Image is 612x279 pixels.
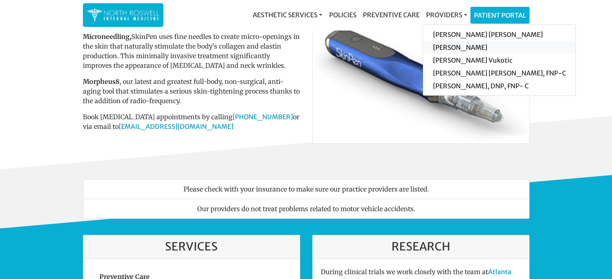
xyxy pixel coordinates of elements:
a: [PHONE_NUMBER] [233,113,293,121]
a: Preventive Care [359,7,422,23]
a: Aesthetic Services [249,7,326,23]
a: [PERSON_NAME], DNP, FNP- C [423,79,575,92]
a: Patient Portal [471,7,529,23]
a: [EMAIL_ADDRESS][DOMAIN_NAME] [119,122,233,130]
a: [PERSON_NAME] [PERSON_NAME], FNP-C [423,67,575,79]
img: North Roswell Internal Medicine [87,7,159,23]
h3: Services [91,240,292,254]
li: Our providers do not treat problems related to motor vehicle accidents. [83,199,530,219]
p: , our latest and greatest full-body, non-surgical, anti-aging tool that stimulates a serious skin... [83,77,300,106]
a: [PERSON_NAME] [PERSON_NAME] [423,28,575,41]
strong: Microneedling, [83,33,131,41]
li: Please check with your insurance to make sure our practice providers are listed. [83,179,530,199]
a: Providers [422,7,470,23]
a: Policies [326,7,359,23]
p: SkinPen uses fine needles to create micro-openings in the skin that naturally stimulate the body’... [83,32,300,70]
a: [PERSON_NAME] [423,41,575,54]
b: Morpheus8 [83,77,120,86]
p: Book [MEDICAL_DATA] appointments by calling or via email to [83,112,300,131]
a: [PERSON_NAME] Vukotic [423,54,575,67]
h3: Research [321,240,521,254]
